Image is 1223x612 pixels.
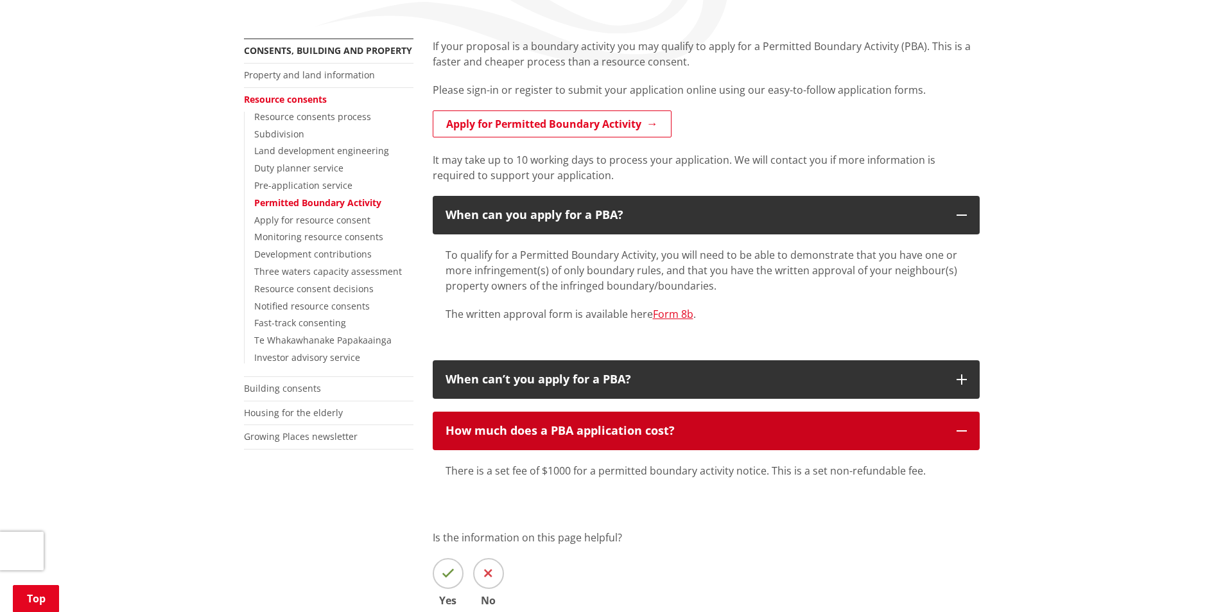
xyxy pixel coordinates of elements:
[433,39,980,69] p: If your proposal is a boundary activity you may qualify to apply for a Permitted Boundary Activit...
[446,373,944,386] div: When can’t you apply for a PBA?
[244,44,412,57] a: Consents, building and property
[254,351,360,363] a: Investor advisory service
[433,152,980,183] p: It may take up to 10 working days to process your application. We will contact you if more inform...
[473,595,504,606] span: No
[254,265,402,277] a: Three waters capacity assessment
[244,93,327,105] a: Resource consents
[254,128,304,140] a: Subdivision
[254,231,383,243] a: Monitoring resource consents
[254,214,370,226] a: Apply for resource consent
[254,179,352,191] a: Pre-application service
[254,248,372,260] a: Development contributions
[433,360,980,399] button: When can’t you apply for a PBA?
[433,110,672,137] a: Apply for Permitted Boundary Activity
[446,247,967,293] p: To qualify for a Permitted Boundary Activity, you will need to be able to demonstrate that you ha...
[244,69,375,81] a: Property and land information
[254,144,389,157] a: Land development engineering
[254,283,374,295] a: Resource consent decisions
[433,530,980,545] p: Is the information on this page helpful?
[446,463,967,478] div: There is a set fee of $1000 for a permitted boundary activity notice. This is a set non-refundabl...
[244,407,343,419] a: Housing for the elderly
[433,412,980,450] button: How much does a PBA application cost?
[446,424,944,437] div: How much does a PBA application cost?
[254,197,381,209] a: Permitted Boundary Activity
[254,300,370,312] a: Notified resource consents
[446,306,967,322] p: The written approval form is available here .
[254,110,371,123] a: Resource consents process
[433,196,980,234] button: When can you apply for a PBA?
[254,162,343,174] a: Duty planner service
[254,317,346,329] a: Fast-track consenting
[244,382,321,394] a: Building consents
[1164,558,1210,604] iframe: Messenger Launcher
[653,307,693,321] a: Form 8b
[13,585,59,612] a: Top
[254,334,392,346] a: Te Whakawhanake Papakaainga
[433,595,464,606] span: Yes
[446,209,944,222] div: When can you apply for a PBA?
[244,430,358,442] a: Growing Places newsletter
[433,82,980,98] p: Please sign-in or register to submit your application online using our easy-to-follow application...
